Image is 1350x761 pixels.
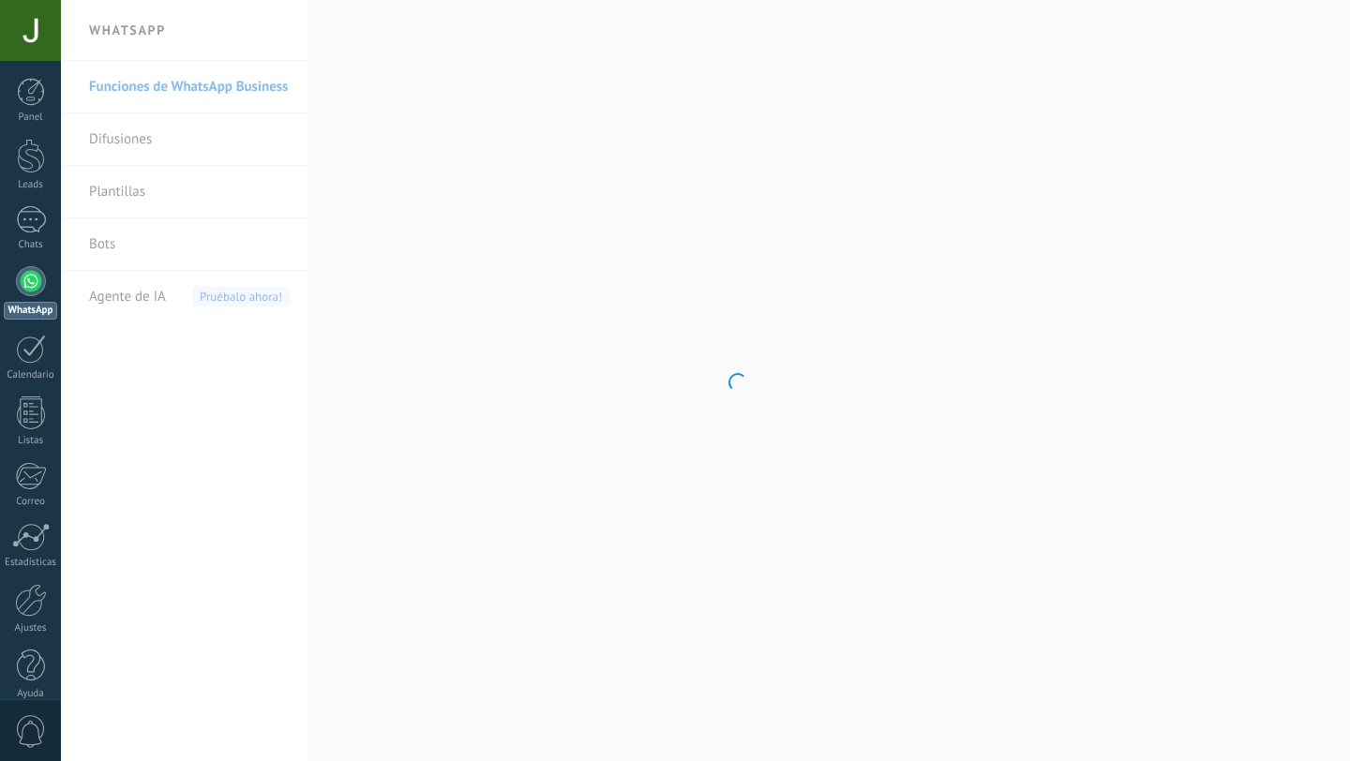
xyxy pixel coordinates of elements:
div: Ayuda [4,688,58,700]
div: Calendario [4,369,58,381]
div: Ajustes [4,622,58,634]
div: WhatsApp [4,302,57,320]
div: Panel [4,112,58,124]
div: Correo [4,496,58,508]
div: Chats [4,239,58,251]
div: Listas [4,435,58,447]
div: Leads [4,179,58,191]
div: Estadísticas [4,557,58,569]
